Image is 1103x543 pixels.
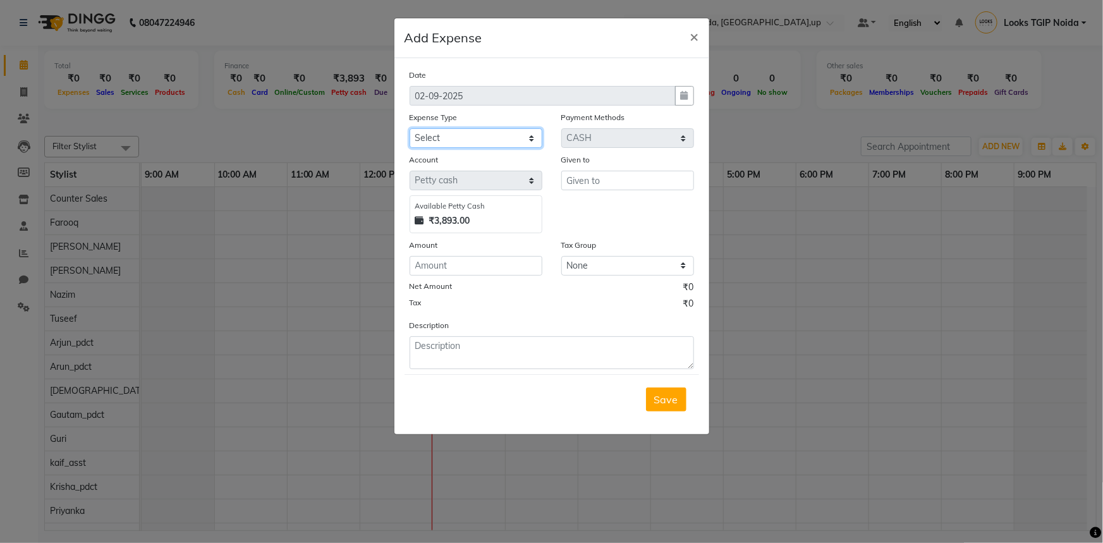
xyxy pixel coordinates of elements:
label: Payment Methods [561,112,625,123]
span: × [690,27,699,46]
label: Account [410,154,439,166]
input: Amount [410,256,542,276]
span: Save [654,393,678,406]
button: Save [646,387,686,412]
label: Tax [410,297,422,308]
label: Tax Group [561,240,597,251]
label: Amount [410,240,438,251]
h5: Add Expense [405,28,482,47]
label: Net Amount [410,281,453,292]
label: Expense Type [410,112,458,123]
label: Given to [561,154,590,166]
label: Description [410,320,449,331]
span: ₹0 [683,281,694,297]
strong: ₹3,893.00 [429,214,470,228]
button: Close [680,18,709,54]
label: Date [410,70,427,81]
span: ₹0 [683,297,694,314]
input: Given to [561,171,694,190]
div: Available Petty Cash [415,201,537,212]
